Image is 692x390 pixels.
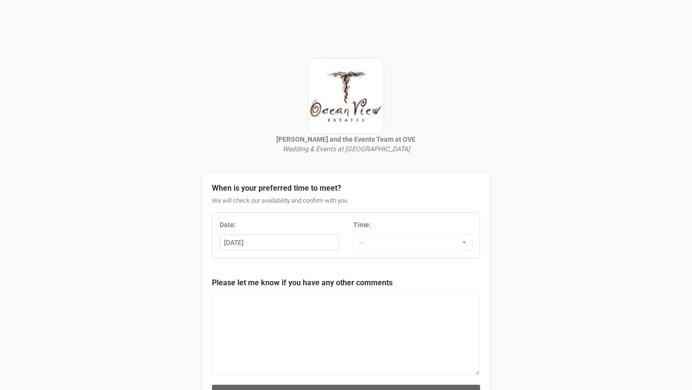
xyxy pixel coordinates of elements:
[353,234,472,251] button: --
[283,145,410,153] i: Wedding & Events at [GEOGRAPHIC_DATA]
[220,235,338,251] div: [DATE]
[212,278,480,289] legend: Please let me know if you have any other comments
[220,221,236,229] strong: Date:
[212,183,480,194] legend: When is your preferred time to meet?
[276,135,416,143] strong: [PERSON_NAME] and the Events Team at OVE
[359,238,460,247] span: --
[212,196,480,213] div: We will check our availability and confirm with you
[353,221,371,229] strong: Time:
[308,58,384,134] img: Image.png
